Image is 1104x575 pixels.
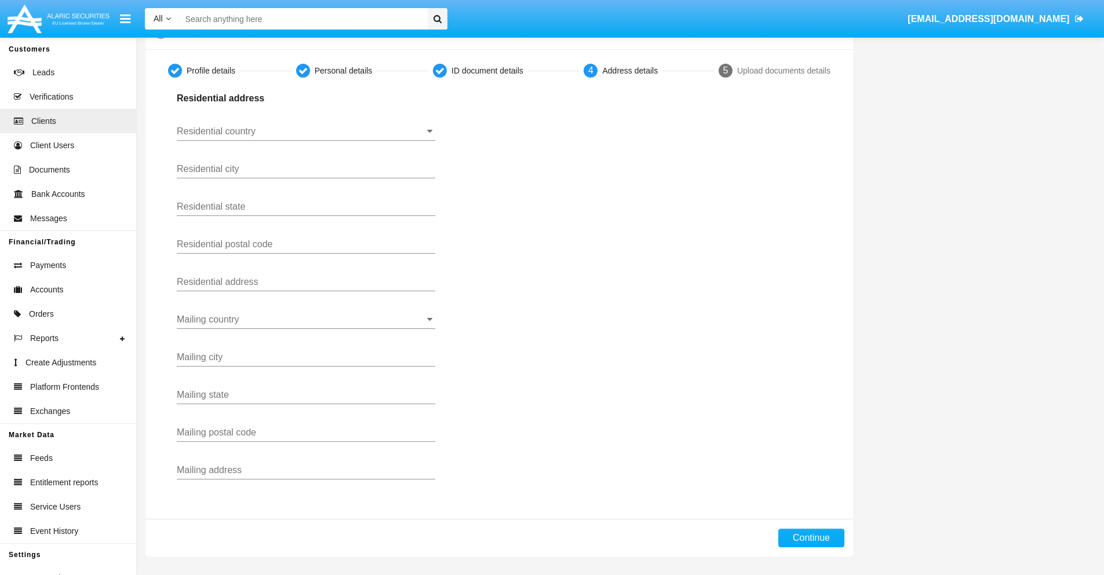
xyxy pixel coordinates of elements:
[778,529,844,547] button: Continue
[30,140,74,152] span: Client Users
[30,332,59,345] span: Reports
[25,357,96,369] span: Create Adjustments
[908,14,1069,24] span: [EMAIL_ADDRESS][DOMAIN_NAME]
[180,8,424,30] input: Search
[31,115,56,127] span: Clients
[145,13,180,25] a: All
[588,65,593,75] span: 4
[30,284,64,296] span: Accounts
[737,65,830,77] div: Upload documents details
[30,477,99,489] span: Entitlement reports
[187,65,235,77] div: Profile details
[32,67,54,79] span: Leads
[30,213,67,225] span: Messages
[6,2,111,36] img: Logo image
[315,65,373,77] div: Personal details
[602,65,658,77] div: Address details
[30,91,73,103] span: Verifications
[31,188,85,200] span: Bank Accounts
[30,405,70,417] span: Exchanges
[30,259,66,272] span: Payments
[30,452,53,464] span: Feeds
[30,525,78,537] span: Event History
[902,3,1090,35] a: [EMAIL_ADDRESS][DOMAIN_NAME]
[177,91,435,105] p: Residential address
[30,501,81,513] span: Service Users
[451,65,523,77] div: ID document details
[29,164,70,176] span: Documents
[723,65,728,75] span: 5
[30,381,99,393] span: Platform Frontends
[154,14,163,23] span: All
[29,308,54,320] span: Orders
